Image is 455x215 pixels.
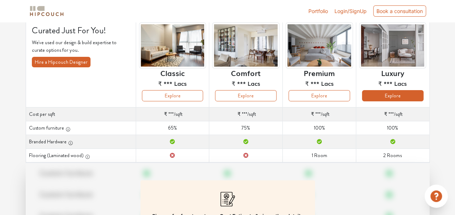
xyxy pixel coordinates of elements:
td: /sqft [209,107,283,121]
button: Hire a Hipcouch Designer [32,57,90,67]
a: Portfolio [308,7,328,15]
button: Explore [362,90,424,101]
img: logo-horizontal.svg [29,5,65,17]
th: Flooring (Laminated wood) [26,149,136,163]
p: We've used our design & build expertise to curate options for you. [32,39,130,54]
th: Custom furniture [26,121,136,135]
td: /sqft [356,107,429,121]
img: header-preview [139,22,206,68]
img: header-preview [359,22,426,68]
img: header-preview [212,22,279,68]
td: /sqft [283,107,356,121]
h4: Curated Just For You! [32,25,130,36]
span: logo-horizontal.svg [29,3,65,19]
td: 75% [209,121,283,135]
button: Explore [215,90,277,101]
h6: Classic [160,68,185,77]
h6: Premium [304,68,335,77]
img: header-preview [286,22,353,68]
td: 100% [356,121,429,135]
td: 65% [136,121,209,135]
th: Cost per sqft [26,107,136,121]
span: Login/SignUp [334,8,367,14]
h6: Luxury [381,68,404,77]
td: 100% [283,121,356,135]
button: Explore [142,90,203,101]
td: 1 Room [283,149,356,163]
button: Explore [288,90,350,101]
h6: Comfort [231,68,261,77]
td: 2 Rooms [356,149,429,163]
th: Branded Hardware [26,135,136,149]
td: /sqft [136,107,209,121]
div: Book a consultation [373,5,426,17]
